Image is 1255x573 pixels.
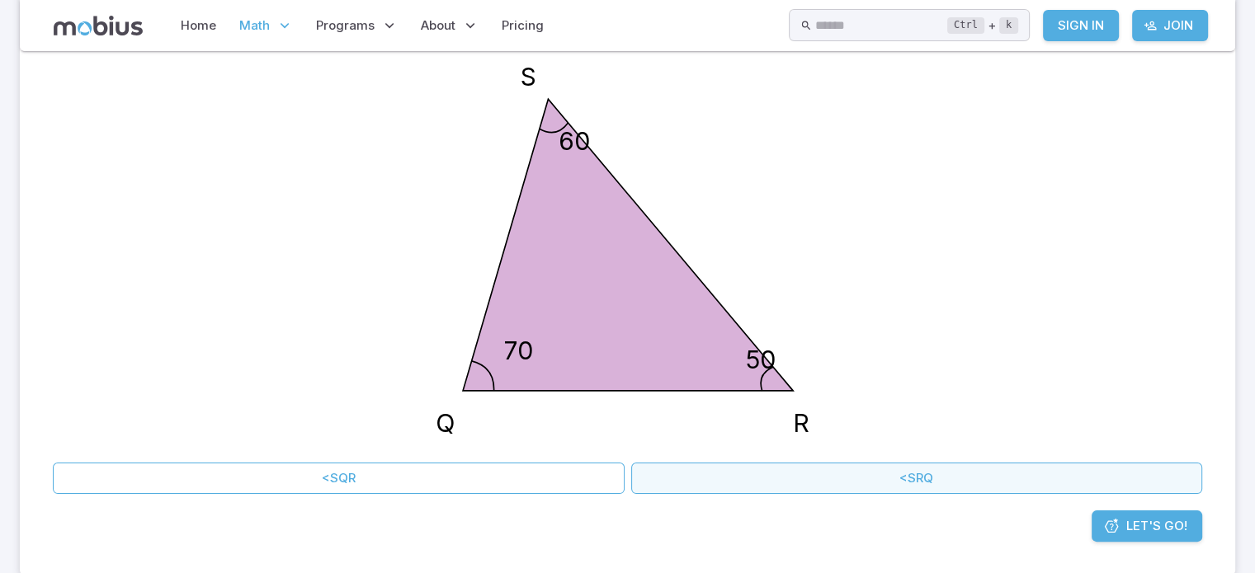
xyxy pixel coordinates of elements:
span: Let's Go! [1126,517,1187,535]
div: + [947,16,1018,35]
text: S [520,62,535,92]
text: Q [435,408,454,438]
span: About [421,16,455,35]
span: Math [239,16,270,35]
a: Home [176,7,221,45]
text: 70 [503,336,532,366]
a: Pricing [497,7,549,45]
a: Join [1132,10,1208,41]
text: 60 [559,126,590,156]
button: <SRQ [631,463,1203,494]
text: 50 [746,345,776,374]
a: Let's Go! [1092,510,1202,542]
span: Programs [316,16,375,35]
a: Sign In [1043,10,1119,41]
text: R [793,408,809,438]
kbd: Ctrl [947,17,984,34]
button: <SQR [53,463,625,494]
kbd: k [999,17,1018,34]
